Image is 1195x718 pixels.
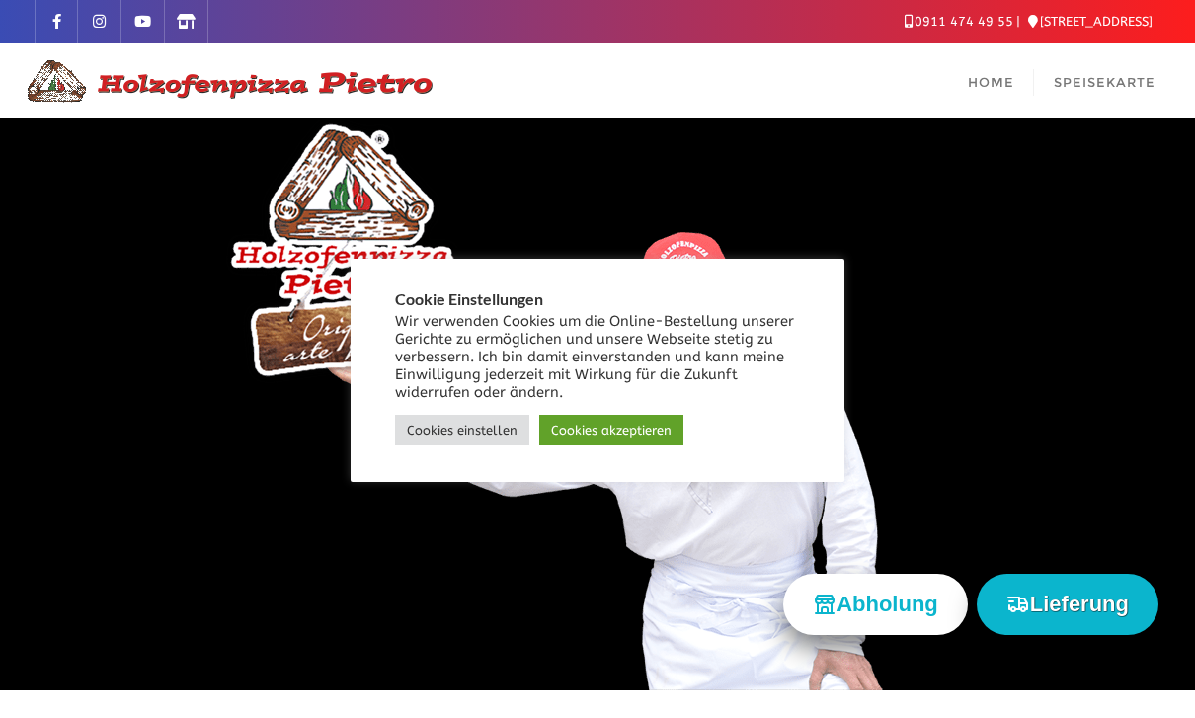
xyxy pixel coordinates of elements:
a: Cookies akzeptieren [539,415,683,445]
span: Home [968,74,1014,90]
button: Abholung [783,574,968,634]
h5: Cookie Einstellungen [395,290,800,308]
a: Speisekarte [1034,43,1175,118]
div: Wir verwenden Cookies um die Online-Bestellung unserer Gerichte zu ermöglichen und unsere Webseit... [395,313,800,402]
img: Logo [20,57,435,105]
a: Home [948,43,1034,118]
a: Cookies einstellen [395,415,529,445]
a: 0911 474 49 55 [905,14,1013,29]
button: Lieferung [977,574,1158,634]
a: [STREET_ADDRESS] [1028,14,1153,29]
span: Speisekarte [1054,74,1155,90]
